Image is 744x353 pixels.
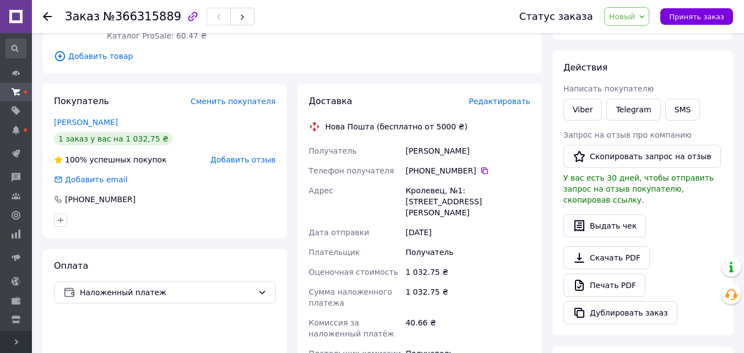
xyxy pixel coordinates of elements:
div: Нова Пошта (бесплатно от 5000 ₴) [323,121,470,132]
button: Принять заказ [660,8,733,25]
div: Вернуться назад [43,11,52,22]
div: Добавить email [53,174,129,185]
div: [PHONE_NUMBER] [405,165,530,176]
span: Оплата [54,260,88,271]
button: Выдать чек [563,214,646,237]
button: Дублировать заказ [563,301,677,324]
span: Оценочная стоимость [309,268,399,276]
span: Добавить отзыв [210,155,275,164]
span: Действия [563,62,607,73]
div: 40.66 ₴ [403,313,533,344]
span: Сумма наложенного платежа [309,287,392,307]
div: 1 032.75 ₴ [403,262,533,282]
span: Сменить покупателя [191,97,275,106]
div: Добавить email [64,174,129,185]
a: Скачать PDF [563,246,650,269]
div: [PHONE_NUMBER] [64,194,137,205]
span: Покупатель [54,96,109,106]
span: Редактировать [469,97,530,106]
span: Запрос на отзыв про компанию [563,131,692,139]
span: Заказ [65,10,100,23]
div: [DATE] [403,222,533,242]
div: Кролевец, №1: [STREET_ADDRESS][PERSON_NAME] [403,181,533,222]
span: №366315889 [103,10,181,23]
button: Скопировать запрос на отзыв [563,145,721,168]
span: Комиссия за наложенный платёж [309,318,394,338]
span: 100% [65,155,87,164]
span: Добавить товар [54,50,530,62]
span: Дата отправки [309,228,370,237]
div: 1 заказ у вас на 1 032,75 ₴ [54,132,173,145]
a: Viber [563,99,602,121]
span: Наложенный платеж [80,286,253,298]
span: У вас есть 30 дней, чтобы отправить запрос на отзыв покупателю, скопировав ссылку. [563,173,714,204]
span: Написать покупателю [563,84,654,93]
span: Каталог ProSale: 60.47 ₴ [107,31,207,40]
div: 1 032.75 ₴ [403,282,533,313]
div: Получатель [403,242,533,262]
span: Доставка [309,96,352,106]
span: Новый [609,12,636,21]
div: [PERSON_NAME] [403,141,533,161]
span: Телефон получателя [309,166,394,175]
span: Адрес [309,186,333,195]
span: Плательщик [309,248,360,257]
button: SMS [665,99,700,121]
div: успешных покупок [54,154,167,165]
span: Получатель [309,146,357,155]
a: Telegram [606,99,660,121]
a: Печать PDF [563,274,645,297]
a: [PERSON_NAME] [54,118,118,127]
span: Принять заказ [669,13,724,21]
div: Статус заказа [519,11,593,22]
